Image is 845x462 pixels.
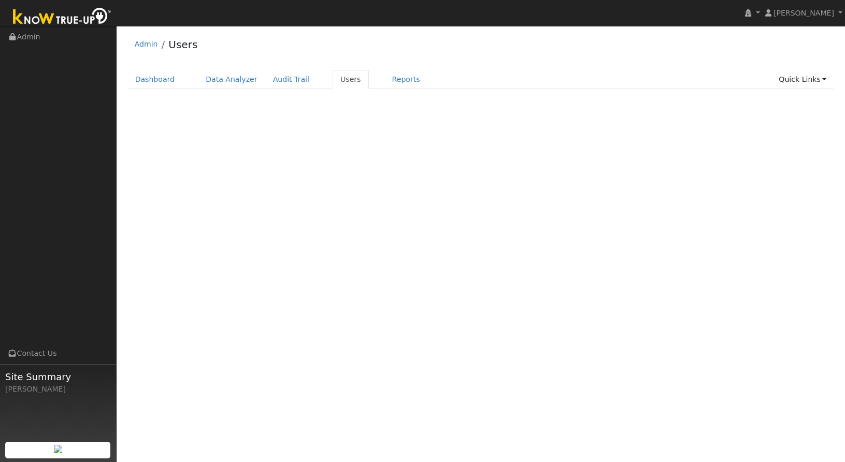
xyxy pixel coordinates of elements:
[265,70,317,89] a: Audit Trail
[135,40,158,48] a: Admin
[774,9,834,17] span: [PERSON_NAME]
[8,6,117,29] img: Know True-Up
[384,70,428,89] a: Reports
[198,70,265,89] a: Data Analyzer
[5,370,111,384] span: Site Summary
[127,70,183,89] a: Dashboard
[771,70,834,89] a: Quick Links
[168,38,197,51] a: Users
[333,70,369,89] a: Users
[54,445,62,453] img: retrieve
[5,384,111,395] div: [PERSON_NAME]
